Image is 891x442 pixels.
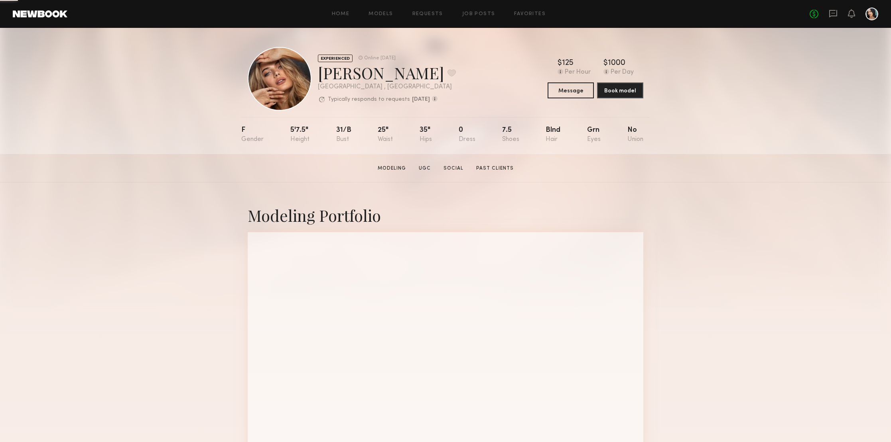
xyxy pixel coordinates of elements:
[378,127,393,143] div: 25"
[440,165,467,172] a: Social
[364,56,396,61] div: Online [DATE]
[420,127,432,143] div: 35"
[587,127,601,143] div: Grn
[462,12,495,17] a: Job Posts
[546,127,560,143] div: Blnd
[459,127,475,143] div: 0
[328,97,410,102] p: Typically responds to requests
[627,127,643,143] div: No
[603,59,608,67] div: $
[608,59,625,67] div: 1000
[597,82,643,98] button: Book model
[412,97,430,102] b: [DATE]
[558,59,562,67] div: $
[514,12,546,17] a: Favorites
[336,127,351,143] div: 31/b
[290,127,309,143] div: 5'7.5"
[318,62,456,83] div: [PERSON_NAME]
[369,12,393,17] a: Models
[318,55,353,62] div: EXPERIENCED
[611,69,634,76] div: Per Day
[562,59,574,67] div: 125
[473,165,517,172] a: Past Clients
[318,84,456,90] div: [GEOGRAPHIC_DATA] , [GEOGRAPHIC_DATA]
[565,69,591,76] div: Per Hour
[332,12,350,17] a: Home
[248,205,643,226] div: Modeling Portfolio
[502,127,519,143] div: 7.5
[416,165,434,172] a: UGC
[375,165,409,172] a: Modeling
[241,127,264,143] div: F
[412,12,443,17] a: Requests
[548,82,594,98] button: Message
